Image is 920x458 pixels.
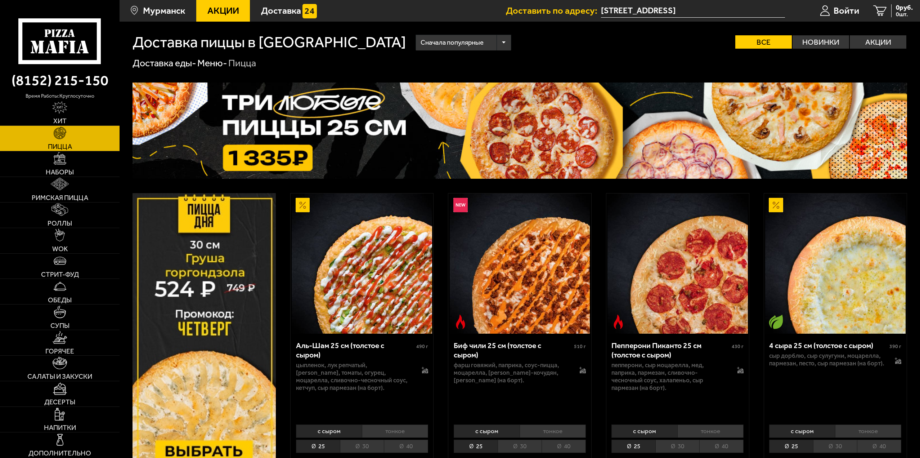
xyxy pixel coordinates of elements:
[765,194,906,334] img: 4 сыра 25 см (толстое с сыром)
[44,399,75,405] span: Десерты
[520,424,586,438] li: тонкое
[296,361,412,392] p: цыпленок, лук репчатый, [PERSON_NAME], томаты, огурец, моцарелла, сливочно-чесночный соус, кетчуп...
[46,169,74,175] span: Наборы
[834,6,859,15] span: Войти
[601,4,785,18] span: улица Папанина, 14
[416,343,428,350] span: 490 г
[611,440,655,453] li: 25
[50,322,69,329] span: Супы
[48,143,72,150] span: Пицца
[292,194,432,334] img: Аль-Шам 25 см (толстое с сыром)
[506,6,601,15] span: Доставить по адресу:
[764,194,907,334] a: АкционныйВегетарианское блюдо4 сыра 25 см (толстое с сыром)
[143,6,185,15] span: Мурманск
[769,352,885,368] p: сыр дорблю, сыр сулугуни, моцарелла, пармезан, песто, сыр пармезан (на борт).
[45,348,74,355] span: Горячее
[448,194,591,334] a: НовинкаОстрое блюдоБиф чили 25 см (толстое с сыром)
[850,35,906,49] label: Акции
[32,194,88,201] span: Римская пицца
[340,440,384,453] li: 30
[607,194,748,334] img: Пепперони Пиканто 25 см (толстое с сыром)
[27,373,92,380] span: Салаты и закуски
[769,440,813,453] li: 25
[611,361,727,392] p: пепперони, сыр Моцарелла, мед, паприка, пармезан, сливочно-чесночный соус, халапеньо, сыр пармеза...
[133,57,196,69] a: Доставка еды-
[769,198,783,212] img: Акционный
[52,245,68,252] span: WOK
[261,6,301,15] span: Доставка
[197,57,227,69] a: Меню-
[574,343,586,350] span: 510 г
[228,57,256,70] div: Пицца
[542,440,586,453] li: 40
[611,341,730,359] div: Пепперони Пиканто 25 см (толстое с сыром)
[133,35,406,50] h1: Доставка пиццы в [GEOGRAPHIC_DATA]
[453,315,468,329] img: Острое блюдо
[454,361,570,384] p: фарш говяжий, паприка, соус-пицца, моцарелла, [PERSON_NAME]-кочудян, [PERSON_NAME] (на борт).
[41,271,79,278] span: Стрит-фуд
[835,424,901,438] li: тонкое
[207,6,239,15] span: Акции
[296,424,362,438] li: с сыром
[48,220,72,227] span: Роллы
[48,297,72,303] span: Обеды
[735,35,792,49] label: Все
[384,440,428,453] li: 40
[601,4,785,18] input: Ваш адрес доставки
[28,450,91,457] span: Дополнительно
[813,440,857,453] li: 30
[291,194,433,334] a: АкционныйАль-Шам 25 см (толстое с сыром)
[454,424,520,438] li: с сыром
[453,198,468,212] img: Новинка
[769,315,783,329] img: Вегетарианское блюдо
[769,341,888,350] div: 4 сыра 25 см (толстое с сыром)
[655,440,699,453] li: 30
[362,424,428,438] li: тонкое
[769,424,835,438] li: с сыром
[793,35,849,49] label: Новинки
[606,194,749,334] a: Острое блюдоПепперони Пиканто 25 см (толстое с сыром)
[857,440,901,453] li: 40
[498,440,542,453] li: 30
[44,424,76,431] span: Напитки
[896,4,913,11] span: 0 руб.
[53,117,67,124] span: Хит
[421,34,484,52] span: Сначала популярные
[450,194,590,334] img: Биф чили 25 см (толстое с сыром)
[699,440,744,453] li: 40
[677,424,744,438] li: тонкое
[296,198,310,212] img: Акционный
[896,12,913,17] span: 0 шт.
[454,440,498,453] li: 25
[889,343,901,350] span: 390 г
[296,440,340,453] li: 25
[611,424,677,438] li: с сыром
[296,341,414,359] div: Аль-Шам 25 см (толстое с сыром)
[454,341,572,359] div: Биф чили 25 см (толстое с сыром)
[302,4,317,18] img: 15daf4d41897b9f0e9f617042186c801.svg
[732,343,744,350] span: 430 г
[611,315,625,329] img: Острое блюдо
